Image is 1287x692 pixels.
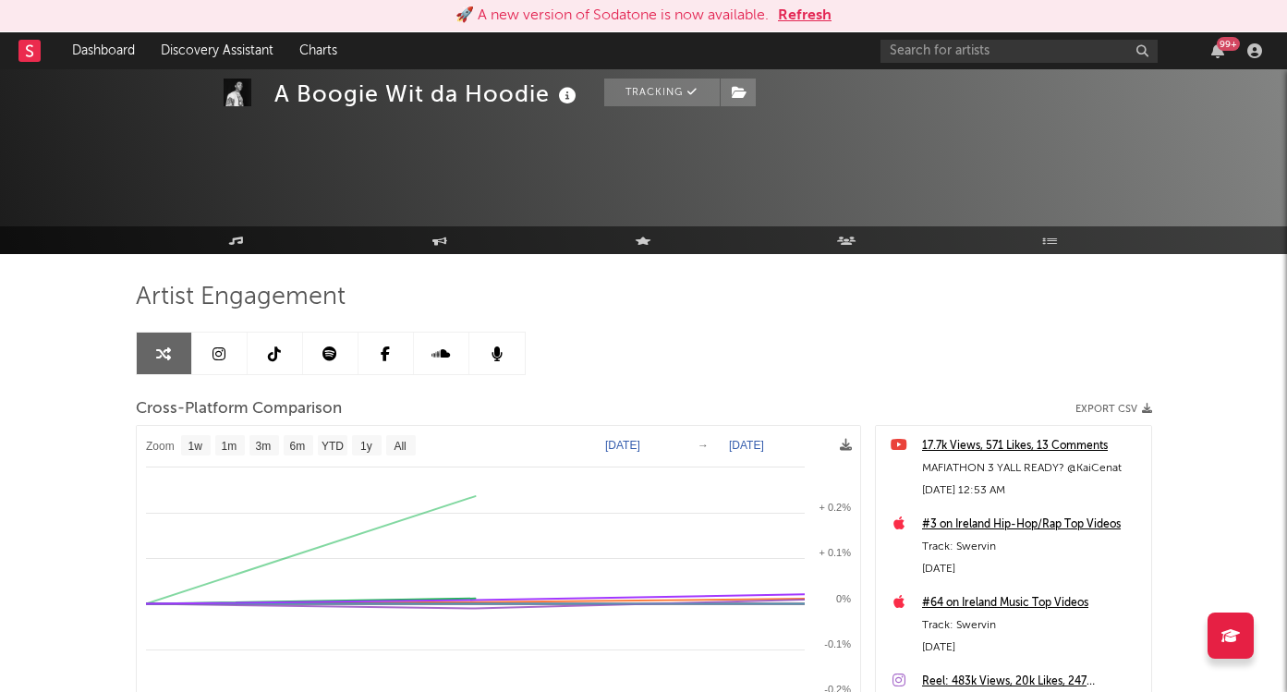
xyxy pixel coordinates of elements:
[274,79,581,109] div: A Boogie Wit da Hoodie
[1211,43,1224,58] button: 99+
[922,592,1142,614] a: #64 on Ireland Music Top Videos
[922,514,1142,536] a: #3 on Ireland Hip-Hop/Rap Top Videos
[321,440,343,453] text: YTD
[819,502,851,513] text: + 0.2%
[221,440,237,453] text: 1m
[778,5,832,27] button: Refresh
[255,440,271,453] text: 3m
[1075,404,1152,415] button: Export CSV
[1217,37,1240,51] div: 99 +
[136,398,342,420] span: Cross-Platform Comparison
[824,638,851,650] text: -0.1%
[136,286,346,309] span: Artist Engagement
[605,439,640,452] text: [DATE]
[729,439,764,452] text: [DATE]
[604,79,720,106] button: Tracking
[394,440,406,453] text: All
[922,435,1142,457] a: 17.7k Views, 571 Likes, 13 Comments
[922,558,1142,580] div: [DATE]
[922,637,1142,659] div: [DATE]
[880,40,1158,63] input: Search for artists
[922,457,1142,480] div: MAFIATHON 3 YALL READY? @KaiCenat
[286,32,350,69] a: Charts
[148,32,286,69] a: Discovery Assistant
[455,5,769,27] div: 🚀 A new version of Sodatone is now available.
[146,440,175,453] text: Zoom
[360,440,372,453] text: 1y
[836,593,851,604] text: 0%
[819,547,851,558] text: + 0.1%
[59,32,148,69] a: Dashboard
[922,480,1142,502] div: [DATE] 12:53 AM
[289,440,305,453] text: 6m
[188,440,202,453] text: 1w
[922,536,1142,558] div: Track: Swervin
[698,439,709,452] text: →
[922,614,1142,637] div: Track: Swervin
